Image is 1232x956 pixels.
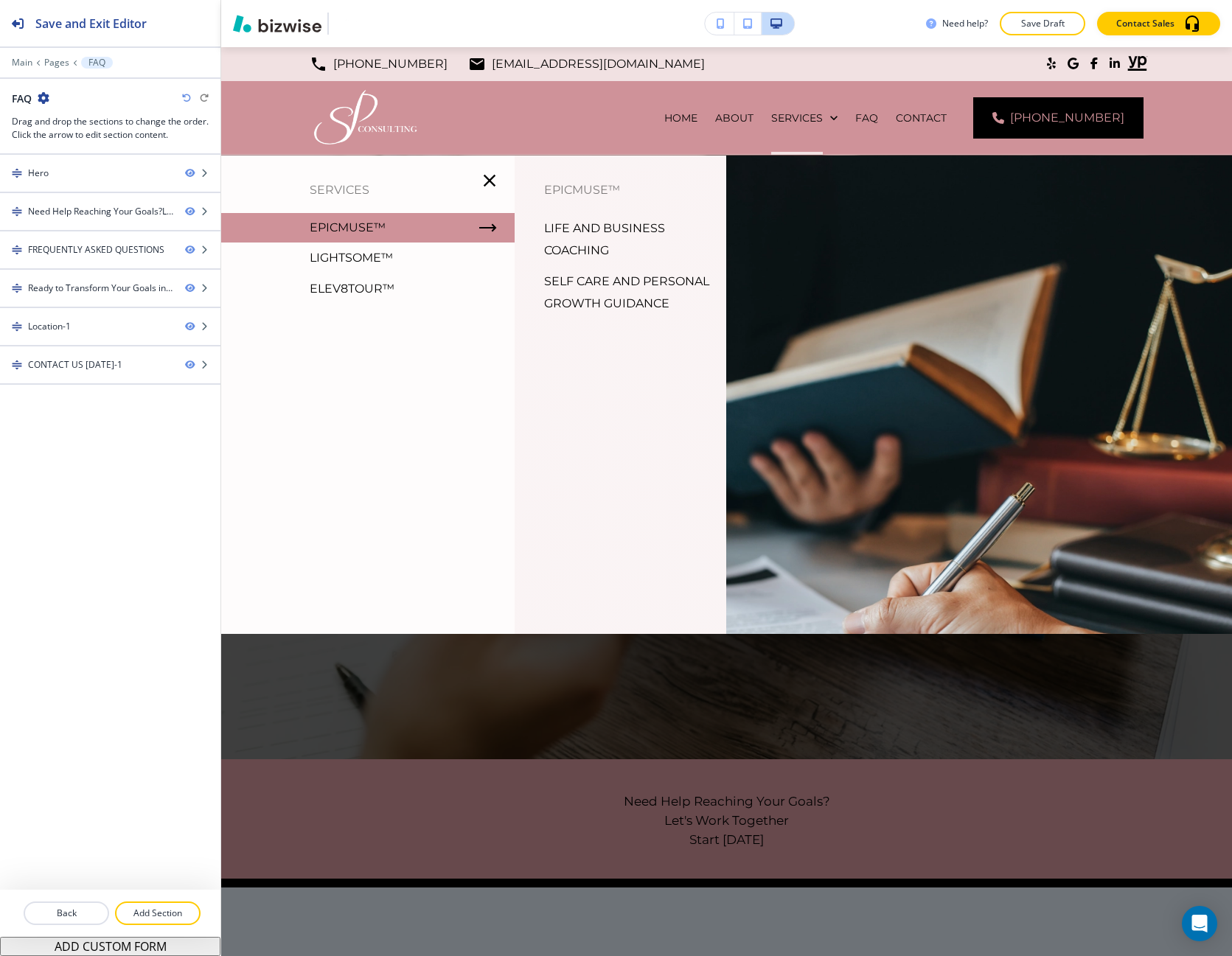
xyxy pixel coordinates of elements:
div: Ready to Transform Your Goals into Achievements?-1 [28,282,173,295]
p: Elev8Tour™ [310,278,394,300]
div: Location-1 [28,320,71,333]
img: Drag [12,206,22,217]
button: Add Section [115,901,201,925]
p: FAQ [855,111,878,125]
p: EpicMuse™ [310,217,386,239]
h3: Need help? [942,17,988,30]
button: Pages [44,57,69,68]
p: [PHONE_NUMBER] [333,53,448,75]
h2: Save and Exit Editor [35,15,147,32]
button: Contact Sales [1097,12,1220,35]
div: Open Intercom Messenger [1182,906,1217,941]
img: Bizwise Logo [233,15,321,32]
img: Drag [12,283,22,293]
p: FAQ [88,57,105,68]
p: Lightsome™ [310,247,393,269]
p: LIFE AND BUSINESS COACHING [544,217,715,262]
p: [EMAIL_ADDRESS][DOMAIN_NAME] [492,53,705,75]
p: Contact Sales [1116,17,1174,30]
p: EpicMuse™ [515,179,727,201]
div: Need Help Reaching Your Goals?Let's Work TogetherStart Today-1 [28,205,173,218]
img: Sumita Pradhan Consulting [310,86,421,148]
button: FAQ [81,57,113,69]
p: HOME [664,111,697,125]
p: ABOUT [715,111,754,125]
img: Drag [12,321,22,332]
div: CONTACT US TODAY-1 [28,358,122,371]
p: Add Section [116,907,199,920]
button: Save Draft [1000,12,1085,35]
p: SELF CARE AND PERSONAL GROWTH GUIDANCE [544,271,715,315]
img: Drag [12,360,22,370]
span: [PHONE_NUMBER] [1010,109,1124,127]
h3: Drag and drop the sections to change the order. Click the arrow to edit section content. [12,115,209,142]
p: Back [25,907,108,920]
h2: FAQ [12,91,32,106]
img: Drag [12,168,22,178]
img: Banner Image [221,155,1232,759]
div: FREQUENTLY ASKED QUESTIONS [28,243,164,257]
button: Main [12,57,32,68]
button: Back [24,901,109,925]
p: CONTACT [896,111,947,125]
p: Save Draft [1019,17,1066,30]
div: Hero [28,167,49,180]
img: Drag [12,245,22,255]
p: SERVICES [771,111,823,125]
p: SERVICES [221,179,515,201]
img: Your Logo [335,13,375,35]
